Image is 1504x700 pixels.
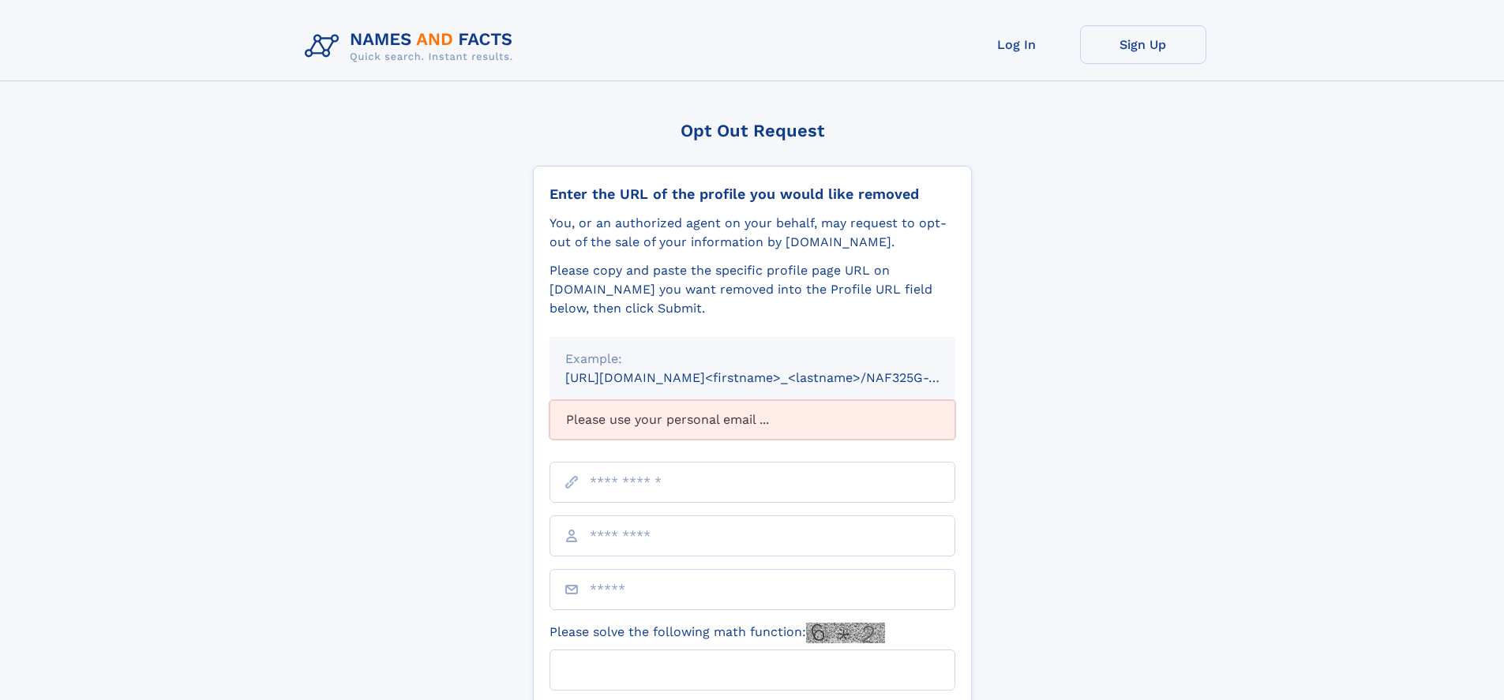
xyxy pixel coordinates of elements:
div: Example: [565,350,940,369]
small: [URL][DOMAIN_NAME]<firstname>_<lastname>/NAF325G-xxxxxxxx [565,370,985,385]
div: Please use your personal email ... [549,400,955,440]
div: Enter the URL of the profile you would like removed [549,185,955,203]
a: Sign Up [1080,25,1206,64]
div: Please copy and paste the specific profile page URL on [DOMAIN_NAME] you want removed into the Pr... [549,261,955,318]
label: Please solve the following math function: [549,623,885,643]
img: Logo Names and Facts [298,25,526,68]
div: You, or an authorized agent on your behalf, may request to opt-out of the sale of your informatio... [549,214,955,252]
a: Log In [954,25,1080,64]
div: Opt Out Request [533,121,972,140]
